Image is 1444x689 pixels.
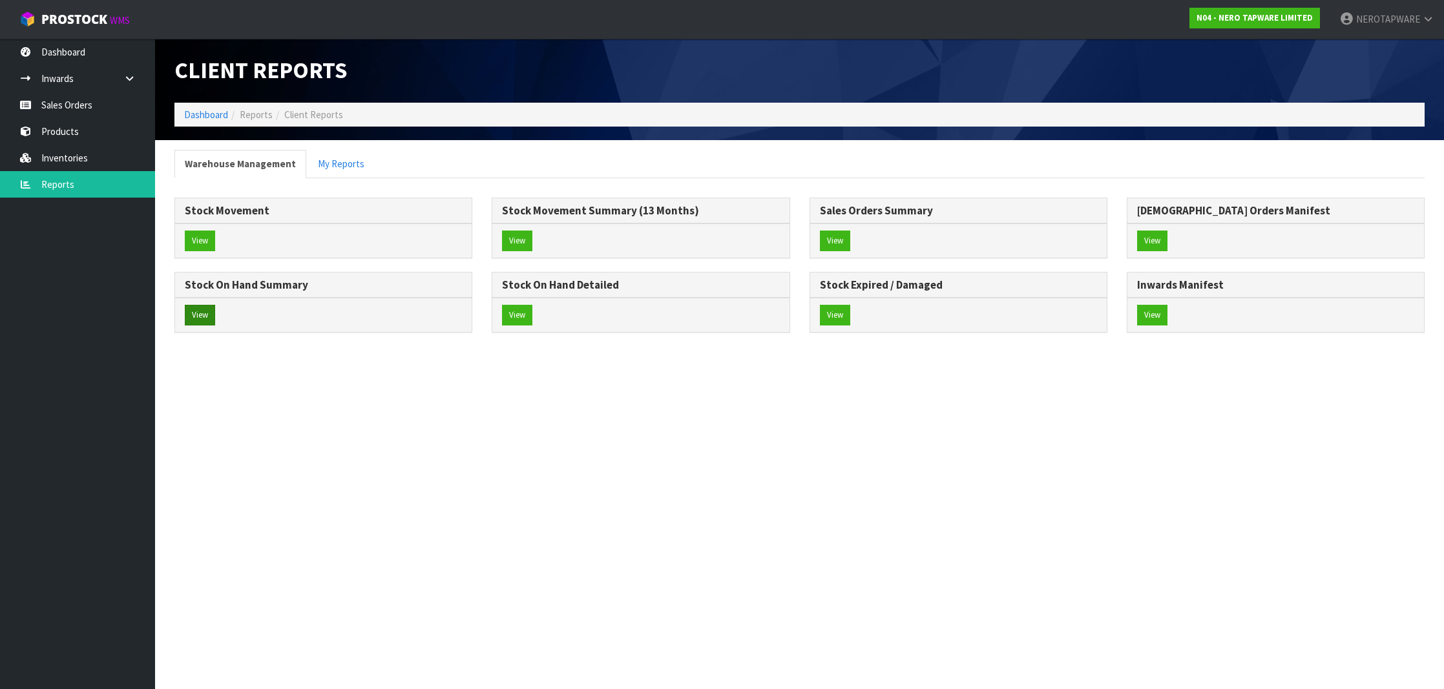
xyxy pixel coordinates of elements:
[1197,12,1313,23] strong: N04 - NERO TAPWARE LIMITED
[820,305,850,325] button: View
[184,108,228,121] a: Dashboard
[820,279,1097,291] h3: Stock Expired / Damaged
[502,205,779,217] h3: Stock Movement Summary (13 Months)
[284,108,343,121] span: Client Reports
[185,305,215,325] button: View
[308,150,375,178] a: My Reports
[502,279,779,291] h3: Stock On Hand Detailed
[1137,231,1167,251] button: View
[820,231,850,251] button: View
[1137,205,1414,217] h3: [DEMOGRAPHIC_DATA] Orders Manifest
[185,231,215,251] button: View
[820,205,1097,217] h3: Sales Orders Summary
[1137,305,1167,325] button: View
[185,205,462,217] h3: Stock Movement
[19,11,36,27] img: cube-alt.png
[41,11,107,28] span: ProStock
[110,14,130,26] small: WMS
[240,108,273,121] span: Reports
[502,231,532,251] button: View
[174,150,306,178] a: Warehouse Management
[1356,13,1420,25] span: NEROTAPWARE
[185,279,462,291] h3: Stock On Hand Summary
[502,305,532,325] button: View
[174,56,347,85] span: Client Reports
[1137,279,1414,291] h3: Inwards Manifest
